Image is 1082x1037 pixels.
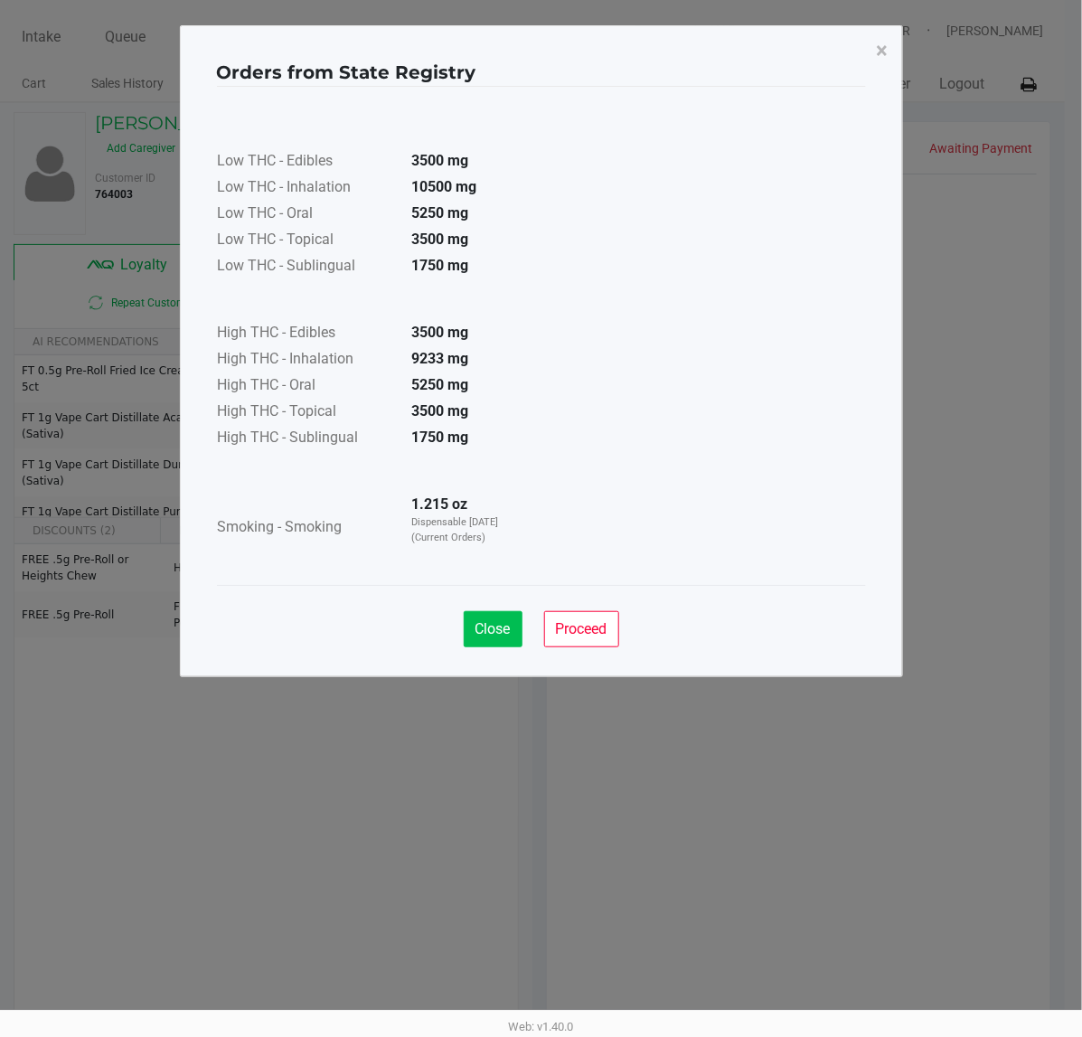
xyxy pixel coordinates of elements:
strong: 1750 mg [412,257,469,274]
td: High THC - Edibles [217,321,398,347]
h4: Orders from State Registry [217,59,476,86]
td: High THC - Sublingual [217,426,398,452]
span: Proceed [556,620,607,637]
span: Web: v1.40.0 [509,1020,574,1033]
td: High THC - Oral [217,373,398,400]
strong: 3500 mg [412,324,469,341]
strong: 5250 mg [412,376,469,393]
strong: 3500 mg [412,231,469,248]
button: Close [464,611,522,647]
strong: 1.215 oz [412,495,468,513]
td: Low THC - Oral [217,202,398,228]
strong: 9233 mg [412,350,469,367]
strong: 5250 mg [412,204,469,222]
p: Dispensable [DATE] (Current Orders) [412,515,510,545]
strong: 3500 mg [412,402,469,420]
span: Close [475,620,511,637]
td: High THC - Inhalation [217,347,398,373]
strong: 3500 mg [412,152,469,169]
td: Low THC - Sublingual [217,254,398,280]
td: Low THC - Edibles [217,149,398,175]
td: High THC - Topical [217,400,398,426]
strong: 1750 mg [412,429,469,446]
button: Proceed [544,611,619,647]
td: Low THC - Inhalation [217,175,398,202]
td: Smoking - Smoking [217,493,398,563]
td: Low THC - Topical [217,228,398,254]
strong: 10500 mg [412,178,477,195]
